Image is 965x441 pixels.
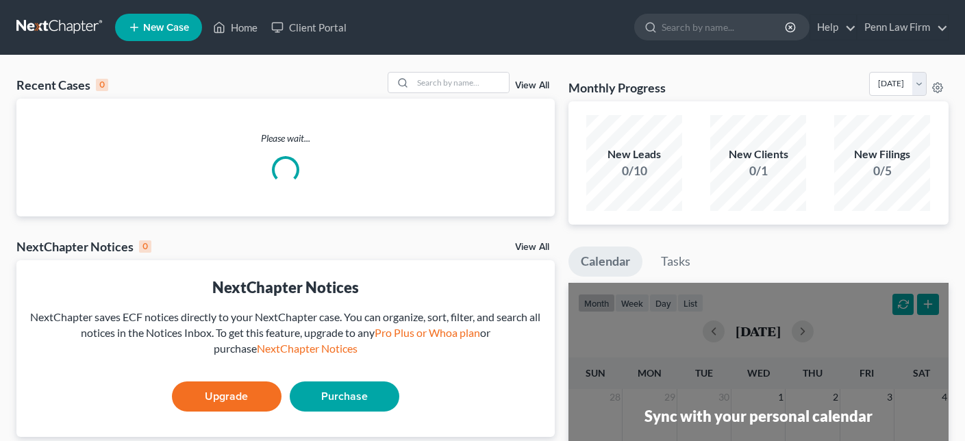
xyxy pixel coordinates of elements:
[568,79,666,96] h3: Monthly Progress
[206,15,264,40] a: Home
[710,162,806,179] div: 0/1
[27,277,544,298] div: NextChapter Notices
[139,240,151,253] div: 0
[143,23,189,33] span: New Case
[16,238,151,255] div: NextChapter Notices
[586,147,682,162] div: New Leads
[375,326,480,339] a: Pro Plus or Whoa plan
[515,81,549,90] a: View All
[568,247,642,277] a: Calendar
[662,14,787,40] input: Search by name...
[290,381,399,412] a: Purchase
[834,162,930,179] div: 0/5
[857,15,948,40] a: Penn Law Firm
[264,15,353,40] a: Client Portal
[96,79,108,91] div: 0
[644,405,873,427] div: Sync with your personal calendar
[649,247,703,277] a: Tasks
[172,381,281,412] a: Upgrade
[515,242,549,252] a: View All
[16,77,108,93] div: Recent Cases
[413,73,509,92] input: Search by name...
[27,310,544,357] div: NextChapter saves ECF notices directly to your NextChapter case. You can organize, sort, filter, ...
[586,162,682,179] div: 0/10
[710,147,806,162] div: New Clients
[257,342,358,355] a: NextChapter Notices
[16,131,555,145] p: Please wait...
[834,147,930,162] div: New Filings
[810,15,856,40] a: Help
